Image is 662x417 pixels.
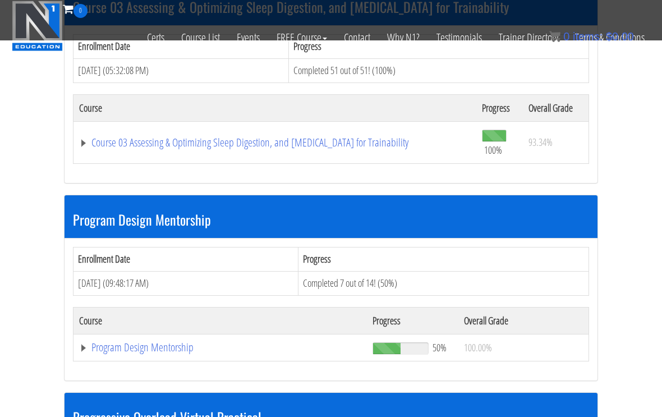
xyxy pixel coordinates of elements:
[573,30,603,43] span: items:
[268,18,335,57] a: FREE Course
[73,4,88,18] span: 0
[12,1,63,51] img: n1-education
[63,1,88,16] a: 0
[298,248,589,272] th: Progress
[73,212,589,227] h3: Program Design Mentorship
[73,307,367,334] th: Course
[379,18,428,57] a: Why N1?
[606,30,634,43] bdi: 0.00
[476,94,523,121] th: Progress
[79,137,471,148] a: Course 03 Assessing & Optimizing Sleep Digestion, and [MEDICAL_DATA] for Trainability
[567,18,653,57] a: Terms & Conditions
[606,30,612,43] span: $
[73,248,298,272] th: Enrollment Date
[563,30,569,43] span: 0
[428,18,490,57] a: Testimonials
[73,272,298,296] td: [DATE] (09:48:17 AM)
[79,342,361,353] a: Program Design Mentorship
[73,58,289,83] td: [DATE] (05:32:08 PM)
[549,30,634,43] a: 0 items: $0.00
[490,18,567,57] a: Trainer Directory
[298,272,589,296] td: Completed 7 out of 14! (50%)
[73,94,477,121] th: Course
[173,18,228,57] a: Course List
[458,307,589,334] th: Overall Grade
[335,18,379,57] a: Contact
[367,307,458,334] th: Progress
[484,144,502,156] span: 100%
[289,58,589,83] td: Completed 51 out of 51! (100%)
[458,334,589,361] td: 100.00%
[228,18,268,57] a: Events
[139,18,173,57] a: Certs
[523,121,589,163] td: 93.34%
[433,341,447,354] span: 50%
[523,94,589,121] th: Overall Grade
[549,31,560,42] img: icon11.png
